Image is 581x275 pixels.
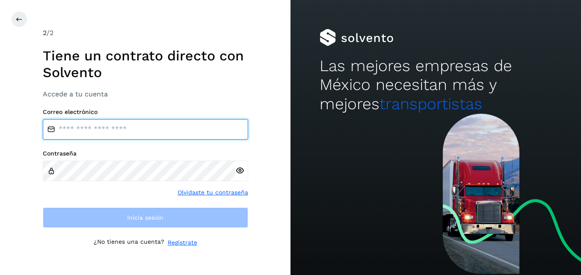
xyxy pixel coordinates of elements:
a: Olvidaste tu contraseña [178,188,248,197]
button: Inicia sesión [43,207,248,228]
label: Contraseña [43,150,248,157]
h2: Las mejores empresas de México necesitan más y mejores [320,57,552,114]
span: transportistas [379,95,482,113]
a: Regístrate [168,238,197,247]
label: Correo electrónico [43,108,248,116]
div: /2 [43,28,248,38]
span: 2 [43,29,47,37]
h3: Accede a tu cuenta [43,90,248,98]
h1: Tiene un contrato directo con Solvento [43,48,248,81]
p: ¿No tienes una cuenta? [94,238,164,247]
span: Inicia sesión [127,215,163,221]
